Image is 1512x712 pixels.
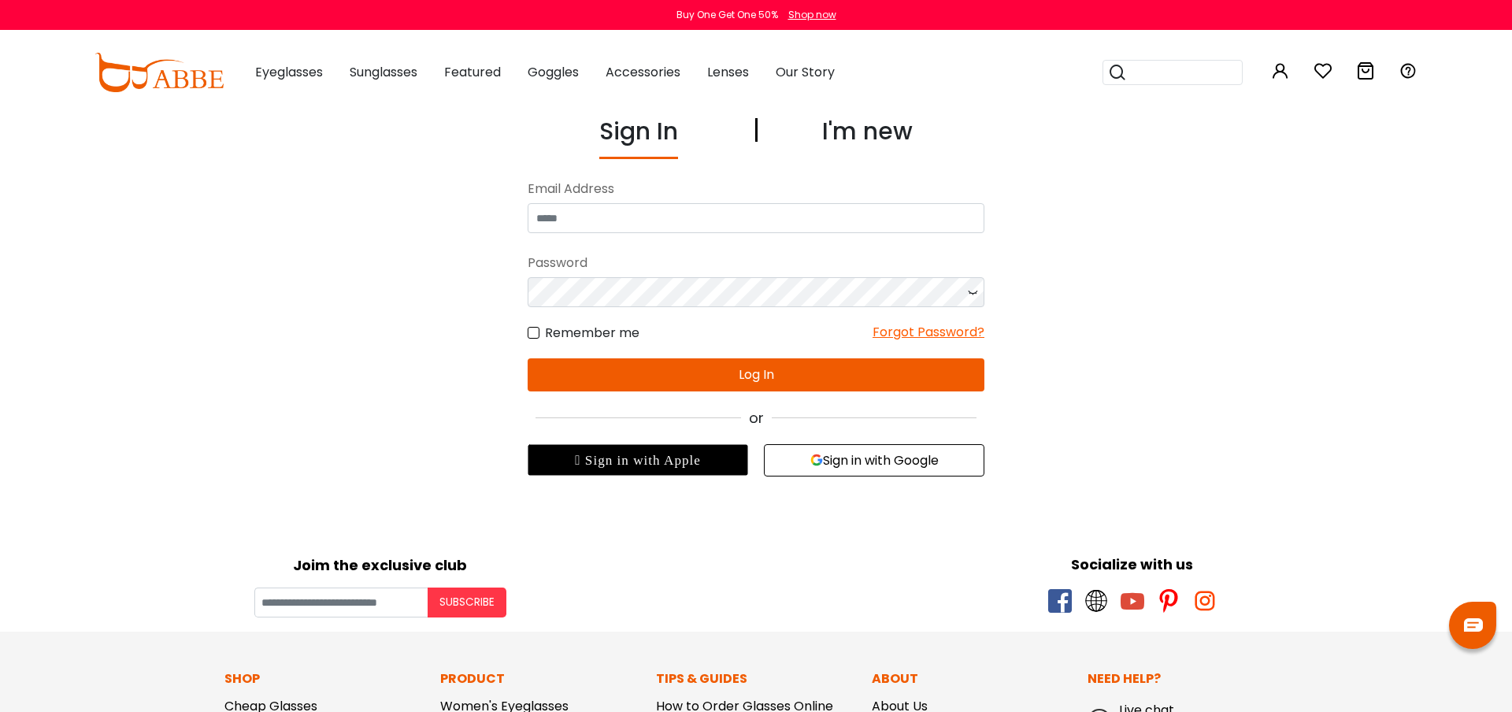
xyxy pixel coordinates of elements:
[428,588,506,617] button: Subscribe
[255,63,323,81] span: Eyeglasses
[776,63,835,81] span: Our Story
[656,669,856,688] p: Tips & Guides
[872,669,1072,688] p: About
[224,669,424,688] p: Shop
[822,113,913,159] div: I'm new
[788,8,836,22] div: Shop now
[606,63,680,81] span: Accessories
[528,175,984,203] div: Email Address
[440,669,640,688] p: Product
[444,63,501,81] span: Featured
[780,8,836,21] a: Shop now
[1464,618,1483,632] img: chat
[707,63,749,81] span: Lenses
[528,407,984,428] div: or
[676,8,778,22] div: Buy One Get One 50%
[873,323,984,343] div: Forgot Password?
[764,444,984,477] button: Sign in with Google
[1157,589,1180,613] span: pinterest
[528,63,579,81] span: Goggles
[94,53,224,92] img: abbeglasses.com
[528,249,984,277] div: Password
[599,113,678,159] div: Sign In
[528,358,984,391] button: Log In
[528,444,748,476] div: Sign in with Apple
[1048,589,1072,613] span: facebook
[1084,589,1108,613] span: twitter
[1088,669,1288,688] p: Need Help?
[1121,589,1144,613] span: youtube
[528,323,639,343] label: Remember me
[254,588,428,617] input: Your email
[764,554,1500,575] div: Socialize with us
[1193,589,1217,613] span: instagram
[12,551,748,576] div: Joim the exclusive club
[350,63,417,81] span: Sunglasses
